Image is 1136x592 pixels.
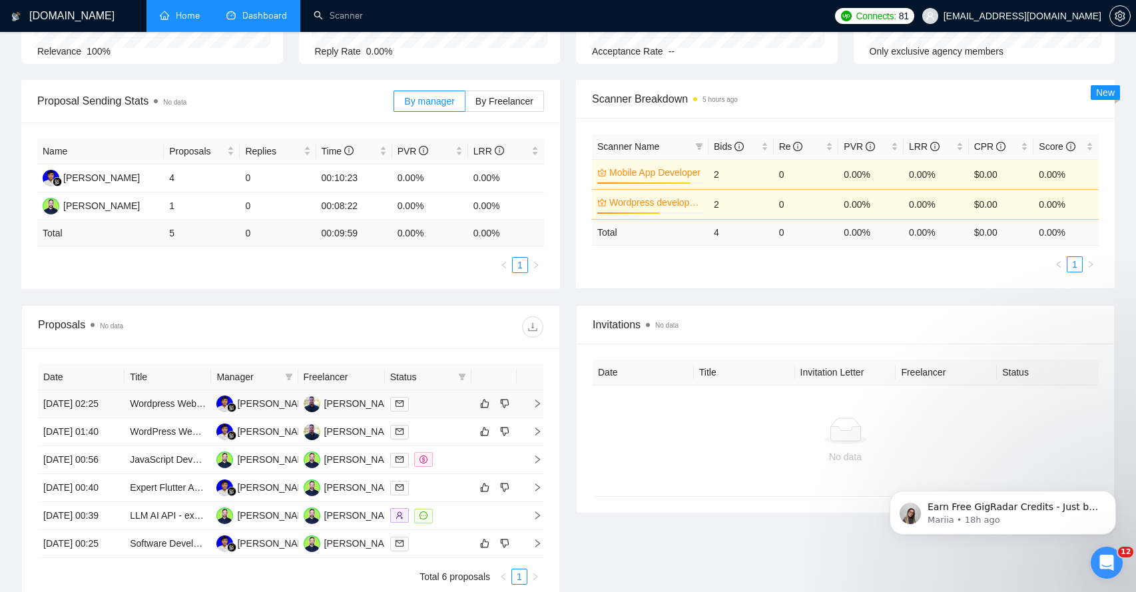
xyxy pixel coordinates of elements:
td: 0.00% [1033,159,1099,189]
span: crown [597,198,607,207]
a: homeHome [160,10,200,21]
th: Manager [211,364,298,390]
button: left [495,569,511,585]
span: No data [655,322,679,329]
th: Freelancer [298,364,385,390]
a: FR[PERSON_NAME] [216,537,314,548]
td: 0.00 % [392,220,468,246]
button: right [1083,256,1099,272]
td: 0.00% [468,164,544,192]
a: Expert Flutter App Developer [130,482,250,493]
span: Relevance [37,46,81,57]
span: right [1087,260,1095,268]
td: 0 [774,189,839,219]
span: info-circle [793,142,802,151]
div: No data [603,449,1087,464]
span: dislike [500,398,509,409]
a: searchScanner [314,10,363,21]
span: info-circle [495,146,504,155]
span: filter [282,367,296,387]
button: setting [1109,5,1131,27]
span: 81 [899,9,909,23]
li: 1 [512,257,528,273]
td: 0 [240,220,316,246]
th: Status [997,360,1098,386]
td: 0.00 % [838,219,904,245]
span: mail [396,455,404,463]
span: like [480,398,489,409]
span: Re [779,141,803,152]
img: upwork-logo.png [841,11,852,21]
button: right [528,257,544,273]
button: dislike [497,479,513,495]
img: FR [43,170,59,186]
button: right [527,569,543,585]
div: [PERSON_NAME] [237,424,314,439]
img: gigradar-bm.png [53,177,62,186]
button: dislike [497,535,513,551]
span: By Freelancer [475,96,533,107]
div: [PERSON_NAME] [237,480,314,495]
button: dislike [497,396,513,412]
span: user-add [396,511,404,519]
img: logo [11,6,21,27]
td: Software Developer - React Native & GCP [125,530,211,558]
span: Score [1039,141,1075,152]
a: FR[PERSON_NAME] [216,481,314,492]
th: Date [38,364,125,390]
span: Scanner Name [597,141,659,152]
div: Proposals [38,316,291,338]
td: $ 0.00 [969,219,1034,245]
td: 4 [164,164,240,192]
span: dollar [420,455,427,463]
a: Mobile App Developer [609,165,701,180]
th: Title [125,364,211,390]
a: SK[PERSON_NAME] [304,509,401,520]
span: PVR [398,146,429,156]
a: SK[PERSON_NAME] [304,481,401,492]
span: right [522,455,542,464]
span: right [522,427,542,436]
td: [DATE] 00:39 [38,502,125,530]
div: [PERSON_NAME] [324,396,401,411]
td: Wordpress Website with Directory [125,390,211,418]
span: 100% [87,46,111,57]
li: Previous Page [496,257,512,273]
a: SK[PERSON_NAME] [304,453,401,464]
span: PVR [844,141,875,152]
span: Status [390,370,453,384]
span: Proposals [169,144,224,158]
td: 0.00% [904,159,969,189]
span: Invitations [593,316,1098,333]
img: AP [304,396,320,412]
span: message [420,511,427,519]
span: like [480,482,489,493]
div: [PERSON_NAME] [63,170,140,185]
a: setting [1109,11,1131,21]
button: left [496,257,512,273]
li: Previous Page [495,569,511,585]
img: SK [304,535,320,552]
td: Expert Flutter App Developer [125,474,211,502]
span: 0.00% [366,46,393,57]
td: 0.00% [468,192,544,220]
span: info-circle [996,142,1005,151]
span: right [532,261,540,269]
td: 0.00 % [468,220,544,246]
img: gigradar-bm.png [227,431,236,440]
button: like [477,479,493,495]
span: like [480,538,489,549]
img: FR [216,396,233,412]
div: [PERSON_NAME] [324,424,401,439]
div: [PERSON_NAME] [237,536,314,551]
a: SK[PERSON_NAME] [43,200,140,210]
span: right [522,539,542,548]
td: 00:08:22 [316,192,392,220]
div: [PERSON_NAME] [324,480,401,495]
span: left [500,261,508,269]
td: JavaScript Developer - Stripe Payment Validation for Form Submission [125,446,211,474]
div: [PERSON_NAME] [324,452,401,467]
td: [DATE] 00:25 [38,530,125,558]
a: Wordpress development [609,195,701,210]
div: [PERSON_NAME] [237,508,314,523]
